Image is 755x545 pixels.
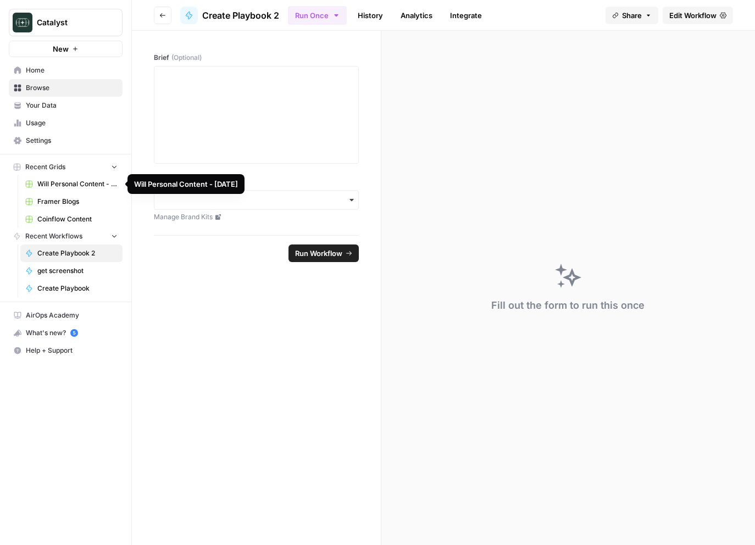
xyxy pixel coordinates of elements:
a: Analytics [394,7,439,24]
a: Manage Brand Kits [154,212,359,222]
label: Brief [154,53,359,63]
a: Create Playbook 2 [180,7,279,24]
img: Catalyst Logo [13,13,32,32]
a: 5 [70,329,78,337]
span: Create Playbook 2 [37,248,118,258]
a: Create Playbook 2 [20,244,123,262]
a: Integrate [443,7,488,24]
button: Run Once [288,6,347,25]
button: Recent Grids [9,159,123,175]
span: Create Playbook [37,283,118,293]
span: New [53,43,69,54]
span: Catalyst [37,17,103,28]
a: Coinflow Content [20,210,123,228]
span: Recent Grids [25,162,65,172]
a: Your Data [9,97,123,114]
a: Framer Blogs [20,193,123,210]
a: get screenshot [20,262,123,280]
a: Edit Workflow [663,7,733,24]
a: Settings [9,132,123,149]
a: Create Playbook [20,280,123,297]
button: What's new? 5 [9,324,123,342]
a: Will Personal Content - [DATE] [20,175,123,193]
span: Browse [26,83,118,93]
text: 5 [73,330,75,336]
span: (Optional) [171,53,202,63]
span: Run Workflow [295,248,342,259]
span: Share [622,10,642,21]
span: Edit Workflow [669,10,717,21]
label: brandkit [154,177,359,187]
span: Home [26,65,118,75]
a: Home [9,62,123,79]
button: Recent Workflows [9,228,123,244]
button: Help + Support [9,342,123,359]
span: Create Playbook 2 [202,9,279,22]
span: Recent Workflows [25,231,82,241]
span: Coinflow Content [37,214,118,224]
div: What's new? [9,325,122,341]
button: Run Workflow [288,244,359,262]
span: Will Personal Content - [DATE] [37,179,118,189]
button: Share [606,7,658,24]
a: Usage [9,114,123,132]
div: Fill out the form to run this once [491,298,645,313]
a: History [351,7,390,24]
span: Help + Support [26,346,118,355]
span: Your Data [26,101,118,110]
button: New [9,41,123,57]
span: Usage [26,118,118,128]
span: AirOps Academy [26,310,118,320]
a: AirOps Academy [9,307,123,324]
button: Workspace: Catalyst [9,9,123,36]
a: Browse [9,79,123,97]
span: Settings [26,136,118,146]
span: get screenshot [37,266,118,276]
div: Will Personal Content - [DATE] [134,179,238,190]
span: Framer Blogs [37,197,118,207]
